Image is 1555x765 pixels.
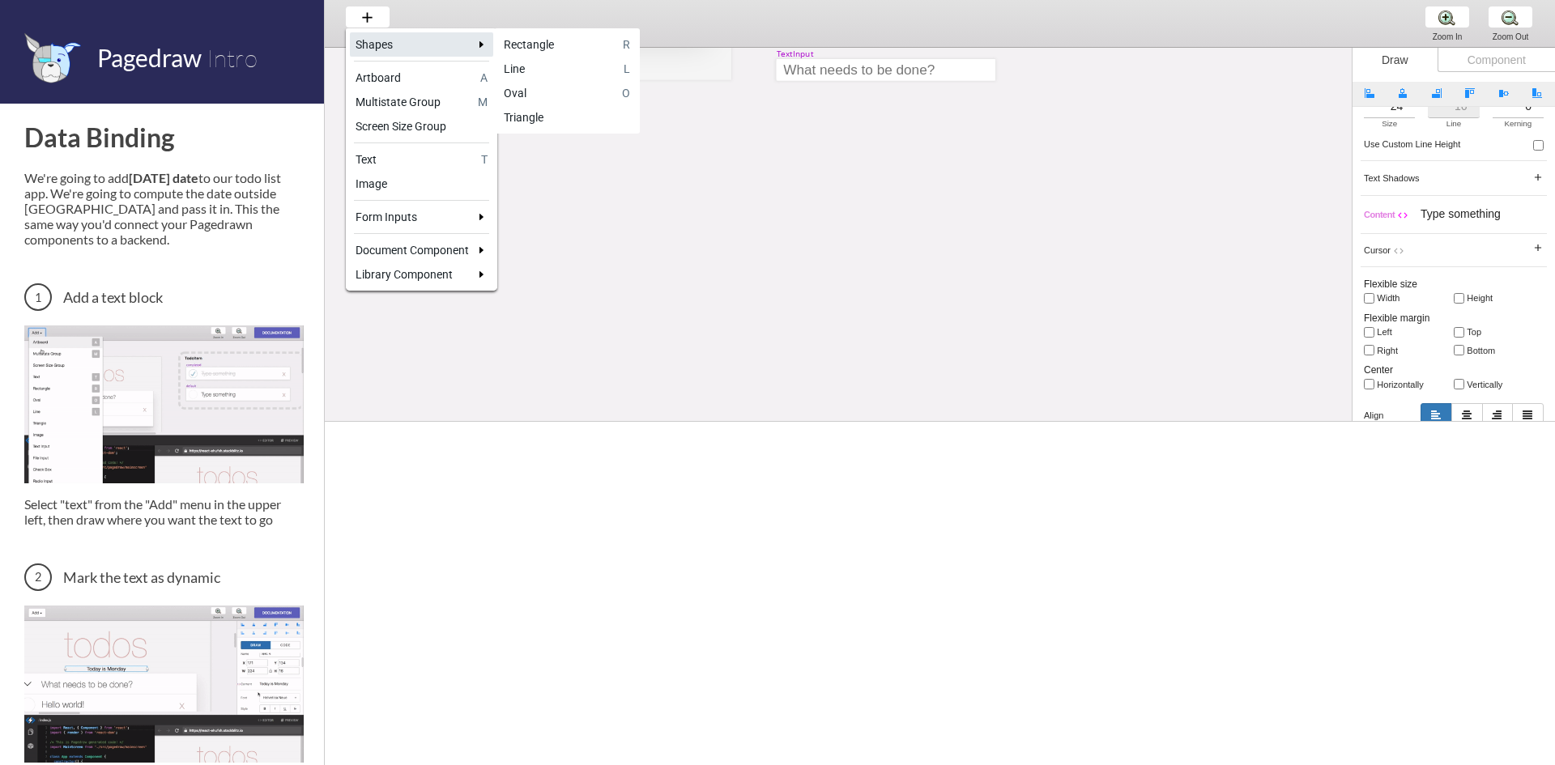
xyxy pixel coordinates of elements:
[504,61,618,77] div: Line
[356,70,475,86] div: Artboard
[624,61,630,77] span: L
[356,94,472,110] div: Multistate Group
[478,94,488,110] span: M
[504,109,630,125] div: Triangle
[504,85,616,101] div: Oval
[504,36,617,53] div: Rectangle
[356,36,469,53] div: Shapes
[356,118,488,134] div: Screen Size Group
[623,36,630,53] span: R
[356,176,488,192] div: Image
[356,209,469,225] div: Form Inputs
[481,151,488,168] span: T
[356,151,475,168] div: Text
[356,242,469,258] div: Document Component
[480,70,488,86] span: A
[356,266,469,283] div: Library Component
[622,85,630,101] span: O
